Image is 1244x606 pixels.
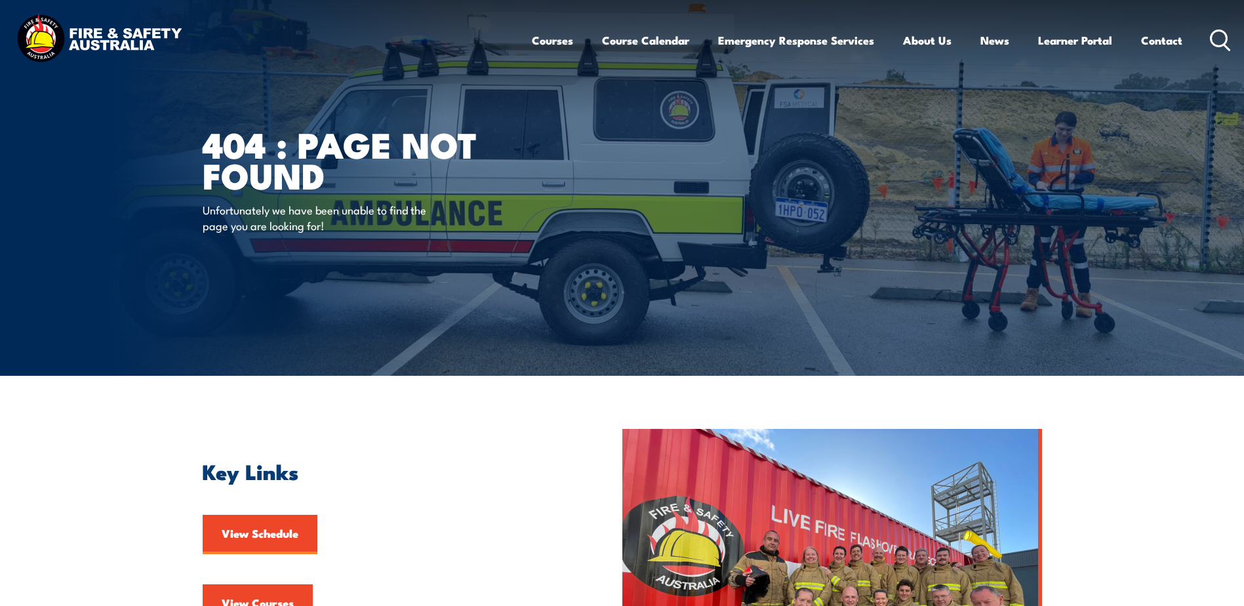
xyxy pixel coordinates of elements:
[532,23,573,58] a: Courses
[203,462,562,480] h2: Key Links
[203,129,527,190] h1: 404 : Page Not Found
[980,23,1009,58] a: News
[203,515,317,554] a: View Schedule
[602,23,689,58] a: Course Calendar
[1038,23,1112,58] a: Learner Portal
[1141,23,1182,58] a: Contact
[718,23,874,58] a: Emergency Response Services
[903,23,952,58] a: About Us
[203,202,442,233] p: Unfortunately we have been unable to find the page you are looking for!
